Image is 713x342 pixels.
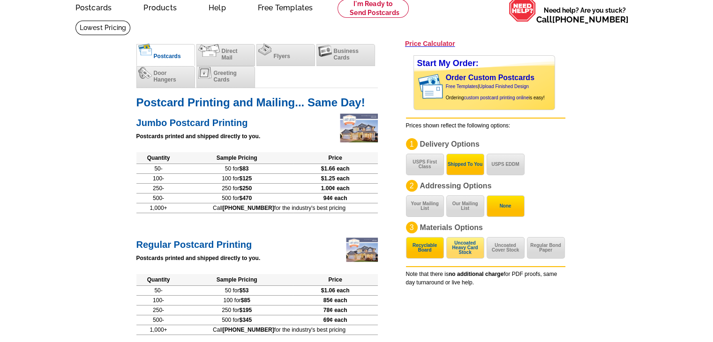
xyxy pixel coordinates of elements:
td: 500 for [181,193,293,203]
button: Our Mailing List [446,195,484,217]
b: [PHONE_NUMBER] [223,205,274,211]
button: Regular Bond Paper [527,237,565,259]
span: Materials Options [420,223,483,231]
span: Call [536,15,629,24]
span: 69¢ each [323,317,347,323]
td: 100- [136,173,181,183]
img: greetingcards.png [198,67,212,79]
div: 3 [406,222,418,233]
h1: Postcard Printing and Mailing... Same Day! [136,97,378,107]
b: no additional charge [449,271,503,277]
span: Addressing Options [420,182,492,190]
th: Price [293,152,378,164]
td: 50 for [181,285,293,295]
strong: Postcards printed and shipped directly to you. [136,255,261,261]
td: 100 for [181,173,293,183]
td: 50- [136,285,181,295]
span: Business Cards [334,48,359,61]
a: custom postcard printing online [464,95,528,100]
th: Quantity [136,274,181,286]
th: Sample Pricing [181,152,293,164]
span: $470 [239,195,252,201]
button: Uncoated Heavy Card Stock [446,237,484,259]
img: directmail.png [198,44,220,57]
span: Greeting Cards [214,70,237,83]
a: Order Custom Postcards [446,74,534,82]
span: $85 [241,297,250,304]
td: 1,000+ [136,325,181,335]
a: Free Templates [446,84,478,89]
td: 1,000+ [136,203,181,213]
span: $1.25 each [321,175,350,182]
button: Your Mailing List [406,195,444,217]
b: [PHONE_NUMBER] [223,327,274,333]
span: $125 [239,175,252,182]
h2: Regular Postcard Printing [136,237,378,250]
a: Price Calculator [405,39,455,48]
span: Delivery Options [420,140,480,148]
th: Quantity [136,152,181,164]
span: Postcards [154,53,181,59]
td: 250 for [181,183,293,193]
td: 500- [136,315,181,325]
td: 250 for [181,305,293,315]
td: 100- [136,295,181,305]
button: Uncoated Cover Stock [487,237,525,259]
span: Need help? Are you stuck? [536,6,633,24]
th: Price [293,274,378,286]
td: 500 for [181,315,293,325]
th: Sample Pricing [181,274,293,286]
span: 78¢ each [323,307,347,313]
span: 1.00¢ each [321,185,350,192]
span: $83 [239,165,248,172]
button: USPS EDDM [487,154,525,175]
span: $195 [239,307,252,313]
span: Prices shown reflect the following options: [406,122,510,129]
div: 2 [406,180,418,192]
td: 50 for [181,164,293,173]
img: doorhangers.png [138,67,152,79]
img: businesscards.png [318,45,332,57]
td: 250- [136,183,181,193]
button: Shipped To You [446,154,484,175]
a: [PHONE_NUMBER] [552,15,629,24]
button: USPS First Class [406,154,444,175]
span: Direct Mail [222,48,238,61]
img: post card showing stamp and address area [416,71,450,102]
img: background image for postcard [414,71,421,102]
span: $1.66 each [321,165,350,172]
div: Start My Order: [414,56,555,71]
td: 500- [136,193,181,203]
span: $1.06 each [321,287,350,294]
a: Upload Finished Design [479,84,529,89]
span: $345 [239,317,252,323]
span: 94¢ each [323,195,347,201]
span: $53 [239,287,248,294]
span: 85¢ each [323,297,347,304]
td: 50- [136,164,181,173]
span: $250 [239,185,252,192]
td: Call for the industry's best pricing [181,203,378,213]
img: flyers.png [258,44,272,55]
h2: Jumbo Postcard Printing [136,115,378,128]
div: 1 [406,138,418,150]
td: 100 for [181,295,293,305]
img: postcards_c.png [138,44,152,55]
span: Door Hangers [154,70,176,83]
button: None [487,195,525,217]
td: Call for the industry's best pricing [181,325,378,335]
button: Recyclable Board [406,237,444,259]
strong: Postcards printed and shipped directly to you. [136,133,261,140]
td: 250- [136,305,181,315]
div: Note that there is for PDF proofs, same day turnaround or live help. [406,266,565,287]
span: | Ordering is easy! [446,84,545,100]
span: Flyers [274,53,290,59]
